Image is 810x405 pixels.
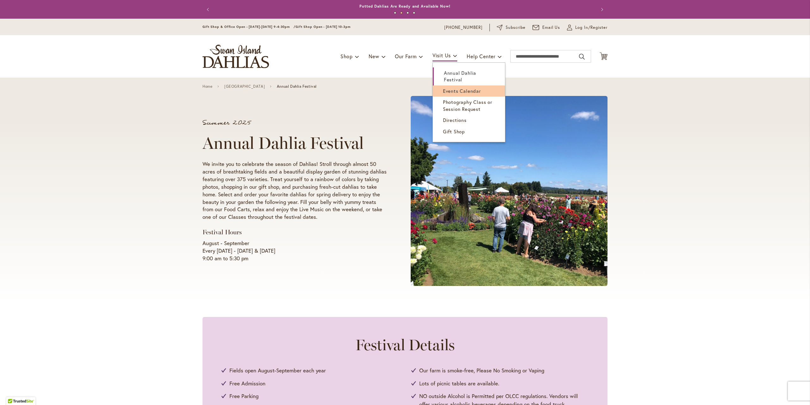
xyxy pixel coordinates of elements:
span: New [369,53,379,60]
span: Gift Shop & Office Open - [DATE]-[DATE] 9-4:30pm / [202,25,296,29]
span: Annual Dahlia Festival [277,84,317,89]
span: Shop [340,53,353,60]
span: Annual Dahlia Festival [444,70,476,83]
span: Photography Class or Session Request [443,99,492,112]
button: Next [595,3,607,16]
span: Log In/Register [575,24,607,31]
p: Summer 2025 [202,120,387,126]
a: store logo [202,45,269,68]
span: Gift Shop Open - [DATE] 10-3pm [296,25,351,29]
a: [PHONE_NUMBER] [444,24,483,31]
span: Our Farm [395,53,416,60]
span: Events Calendar [443,88,481,94]
span: Directions [443,117,467,123]
span: Fields open August-September each year [229,366,326,375]
button: 2 of 4 [400,12,402,14]
span: Email Us [542,24,560,31]
button: 1 of 4 [394,12,396,14]
a: [GEOGRAPHIC_DATA] [224,84,265,89]
button: Previous [202,3,215,16]
a: Log In/Register [567,24,607,31]
span: Visit Us [433,52,451,59]
span: Subscribe [506,24,526,31]
span: Lots of picnic tables are available. [419,379,499,388]
a: Potted Dahlias Are Ready and Available Now! [359,4,451,9]
span: Free Admission [229,379,265,388]
span: Our farm is smoke-free, Please No Smoking or Vaping [419,366,544,375]
a: Subscribe [497,24,526,31]
h1: Annual Dahlia Festival [202,134,387,153]
button: 4 of 4 [413,12,415,14]
button: 3 of 4 [407,12,409,14]
p: We invite you to celebrate the season of Dahlias! Stroll through almost 50 acres of breathtaking ... [202,160,387,221]
a: Email Us [533,24,560,31]
span: Help Center [467,53,495,60]
p: August - September Every [DATE] - [DATE] & [DATE] 9:00 am to 5:30 pm [202,239,387,262]
a: Home [202,84,212,89]
h2: Festival Details [221,336,589,354]
span: Gift Shop [443,128,465,135]
h3: Festival Hours [202,228,387,236]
